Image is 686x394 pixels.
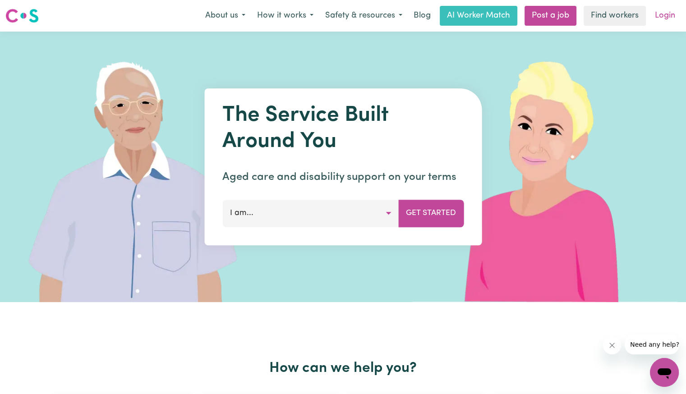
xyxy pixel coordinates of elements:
h2: How can we help you? [51,360,635,377]
img: Careseekers logo [5,8,39,24]
a: Careseekers logo [5,5,39,26]
h1: The Service Built Around You [222,103,464,155]
a: Blog [408,6,436,26]
button: How it works [251,6,319,25]
iframe: Message from company [625,334,679,354]
button: I am... [222,200,399,227]
span: Need any help? [5,6,55,14]
iframe: Button to launch messaging window [650,358,679,387]
button: About us [199,6,251,25]
a: Find workers [584,6,646,26]
a: Login [649,6,681,26]
button: Get Started [398,200,464,227]
p: Aged care and disability support on your terms [222,169,464,185]
a: AI Worker Match [440,6,517,26]
a: Post a job [525,6,576,26]
button: Safety & resources [319,6,408,25]
iframe: Close message [603,336,621,354]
